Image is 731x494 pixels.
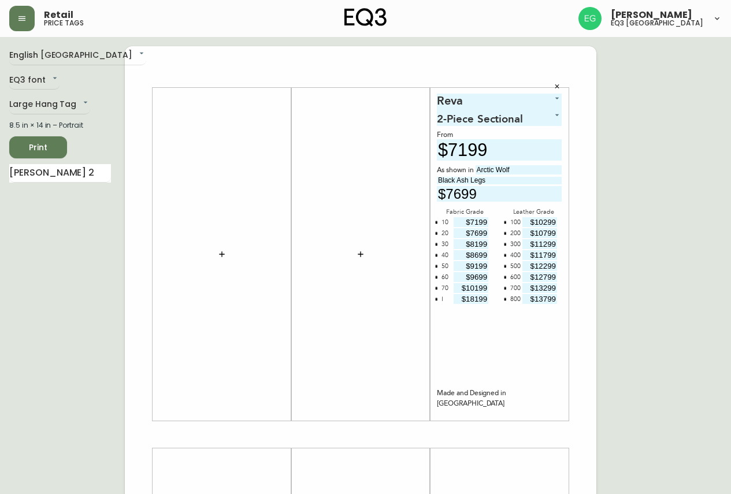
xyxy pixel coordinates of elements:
input: price excluding $ [437,139,562,161]
input: price excluding $ [454,261,488,271]
h5: eq3 [GEOGRAPHIC_DATA] [611,20,703,27]
span: Retail [44,10,73,20]
input: price excluding $ [522,294,557,304]
div: 70 [441,283,448,294]
div: 500 [510,261,521,272]
div: 30 [441,239,448,250]
div: Leather Grade [506,207,562,217]
input: price excluding $ [454,250,488,260]
div: 20 [441,228,448,239]
input: price excluding $ [522,228,557,238]
input: price excluding $ [522,250,557,260]
input: price excluding $ [454,294,488,304]
div: 2-Piece Sectional [437,108,562,126]
div: 200 [510,228,521,239]
div: Made and Designed in [GEOGRAPHIC_DATA] [437,388,562,409]
div: I [441,294,443,305]
div: 8.5 in × 14 in – Portrait [9,120,111,131]
div: 300 [510,239,521,250]
h5: price tags [44,20,84,27]
div: Reva [437,94,562,108]
input: price excluding $ [454,283,488,293]
button: Print [9,136,67,158]
div: 700 [510,283,521,294]
input: price excluding $ [454,239,488,249]
input: price excluding $ [454,217,488,227]
span: As shown in [437,165,476,176]
input: price excluding $ [454,228,488,238]
div: 800 [510,294,521,305]
div: 100 [510,217,521,228]
input: price excluding $ [522,283,557,293]
input: fabric/leather and leg [476,165,562,174]
div: 10 [441,217,448,228]
img: db11c1629862fe82d63d0774b1b54d2b [578,7,602,30]
div: Fabric Grade [437,207,493,217]
input: price excluding $ [522,261,557,271]
div: 60 [441,272,448,283]
div: 600 [510,272,521,283]
input: price excluding $ [454,272,488,282]
div: From [437,131,562,139]
div: EQ3 font [9,71,60,90]
div: 40 [441,250,448,261]
input: price excluding $ [522,217,557,227]
input: price excluding $ [522,239,557,249]
input: price excluding $ [437,186,562,202]
div: 400 [510,250,521,261]
input: Search [9,164,111,183]
div: English [GEOGRAPHIC_DATA] [9,46,146,65]
span: [PERSON_NAME] [611,10,692,20]
img: logo [344,8,387,27]
input: price excluding $ [522,272,557,282]
div: Large Hang Tag [9,95,90,114]
div: 50 [441,261,448,272]
span: Print [18,140,58,155]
